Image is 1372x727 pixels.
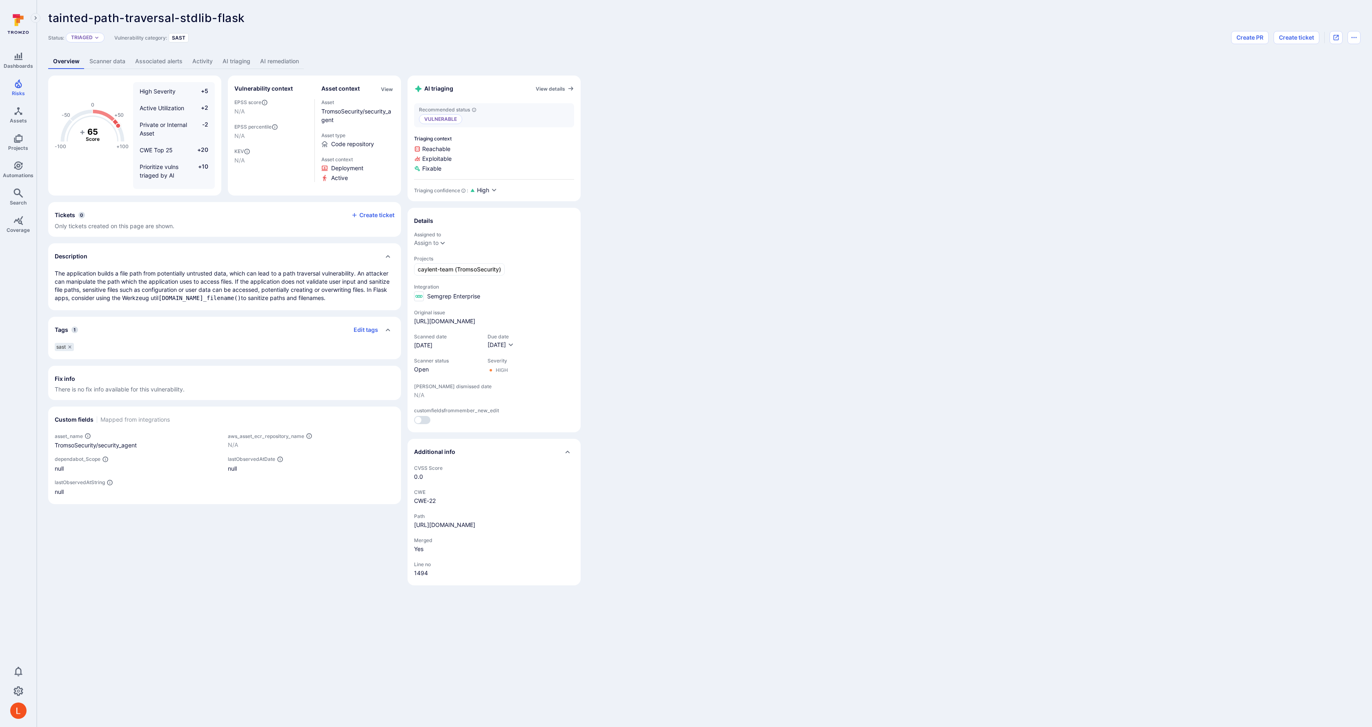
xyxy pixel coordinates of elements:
[234,107,308,116] span: N/A
[193,146,208,154] span: +20
[48,202,401,237] div: Collapse
[321,99,395,105] span: Asset
[55,269,394,302] p: The application builds a file path from potentially untrusted data, which can lead to a path trav...
[418,265,501,273] span: caylent-team (TromsoSecurity)
[55,385,394,394] span: There is no fix info available for this vulnerability.
[48,317,401,343] div: Collapse tags
[414,231,574,238] span: Assigned to
[536,85,574,92] a: View details
[218,54,255,69] a: AI triaging
[33,15,38,22] i: Expand navigation menu
[488,333,514,349] div: Due date field
[331,140,374,148] span: Code repository
[85,54,130,69] a: Scanner data
[48,407,401,504] section: custom fields card
[477,186,489,194] span: High
[10,200,27,206] span: Search
[55,433,83,439] span: asset_name
[80,127,85,137] tspan: +
[140,147,173,153] span: CWE Top 25
[114,112,124,118] text: +50
[414,187,468,193] div: Triaging confidence :
[439,240,446,246] button: Expand dropdown
[187,54,218,69] a: Activity
[71,34,93,41] p: Triaged
[55,441,221,449] div: TromsoSecurity/security_agent
[414,473,574,481] span: 0.0
[140,121,187,137] span: Private or Internal Asset
[414,448,455,456] h2: Additional info
[321,84,360,93] h2: Asset context
[488,333,514,340] span: Due date
[193,104,208,112] span: +2
[62,112,70,118] text: -50
[4,63,33,69] span: Dashboards
[414,317,475,325] a: [URL][DOMAIN_NAME]
[408,208,581,432] section: details card
[414,513,574,519] span: Path
[414,240,439,246] button: Assign to
[414,569,574,577] span: 1494
[8,145,28,151] span: Projects
[414,407,574,414] span: customfieldsfrommember_new_edit
[414,284,574,290] span: Integration
[48,366,401,400] section: fix info card
[477,186,497,195] button: High
[427,292,480,300] span: Semgrep Enterprise
[169,33,189,42] div: SAST
[140,104,184,111] span: Active Utilization
[3,172,33,178] span: Automations
[10,703,27,719] img: ACg8ocL1zoaGYHINvVelaXD2wTMKGlaFbOiGNlSQVKsddkbQKplo=s96-c
[48,54,1361,69] div: Vulnerability tabs
[414,333,479,340] span: Scanned date
[234,132,308,140] span: N/A
[116,143,129,149] text: +100
[414,217,433,225] h2: Details
[234,148,308,155] span: KEV
[48,202,401,237] section: tickets card
[408,439,581,465] div: Collapse
[228,433,304,439] span: aws_asset_ecr_repository_name
[414,521,475,528] a: [URL][DOMAIN_NAME]
[48,243,401,269] div: Collapse description
[414,465,574,471] span: CVSS Score
[7,227,30,233] span: Coverage
[414,545,574,553] span: Yes
[408,439,581,585] section: additional info card
[48,54,85,69] a: Overview
[461,188,466,193] svg: AI Triaging Agent self-evaluates the confidence behind recommended status based on the depth and ...
[55,456,100,462] span: dependabot_Scope
[78,212,85,218] span: 0
[100,416,170,424] span: Mapped from integrations
[76,127,109,142] g: The vulnerability score is based on the parameters defined in the settings
[228,441,394,449] p: N/A
[193,87,208,96] span: +5
[414,358,479,364] span: Scanner status
[414,489,574,495] span: CWE
[234,124,308,130] span: EPSS percentile
[140,163,178,179] span: Prioritize vulns triaged by AI
[158,295,241,301] code: [DOMAIN_NAME]_filename()
[488,341,506,348] span: [DATE]
[140,88,176,95] span: High Severity
[414,309,574,316] span: Original issue
[414,155,574,163] span: Exploitable
[414,165,574,173] span: Fixable
[414,84,453,93] h2: AI triaging
[55,479,105,485] span: lastObservedAtString
[48,35,64,41] span: Status:
[379,86,394,92] button: View
[419,107,477,113] span: Recommended status
[1231,31,1269,44] button: Create PR
[86,136,100,142] text: Score
[414,537,574,543] span: Merged
[193,162,208,180] span: +10
[55,222,174,229] span: Only tickets created on this page are shown.
[94,35,99,40] button: Expand dropdown
[48,11,245,25] span: tainted-path-traversal-stdlib-flask
[321,108,391,123] a: TromsoSecurity/security_agent
[130,54,187,69] a: Associated alerts
[414,561,574,567] span: Line no
[379,84,394,93] div: Click to view all asset context details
